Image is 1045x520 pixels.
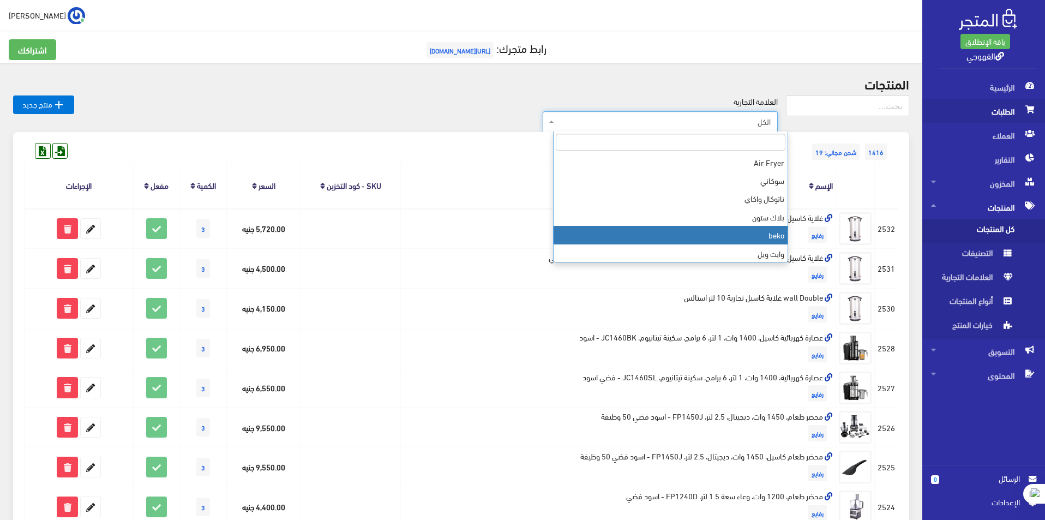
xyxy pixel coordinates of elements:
span: المحتوى [931,363,1036,387]
td: 6,950.00 جنيه [227,328,301,368]
span: المنتجات [931,195,1036,219]
td: عصارة كهربائية، 1400 وات، 1 لتر، 6 برامج، سكينة تيتانيوم، JC1460SL - فضي اسود [401,368,836,408]
a: الإسم [815,177,833,193]
a: الطلبات [922,99,1045,123]
a: أنواع المنتجات [922,291,1045,315]
span: شحن مجاني: 19 [812,144,860,160]
img: . [959,9,1017,30]
span: 0 [931,475,939,484]
span: رفايع [808,385,827,402]
a: 0 الرسائل [931,473,1036,496]
a: منتج جديد [13,95,74,114]
h2: المنتجات [13,76,909,91]
a: مفعل [151,177,169,193]
label: العلامة التجارية [734,95,778,107]
span: التقارير [931,147,1036,171]
li: وايت ويل [554,244,788,262]
span: الطلبات [931,99,1036,123]
span: الكل [543,111,778,132]
span: التسويق [931,339,1036,363]
td: 2531 [875,249,898,289]
td: 6,550.00 جنيه [227,368,301,408]
a: المنتجات [922,195,1045,219]
span: رفايع [808,266,827,283]
span: 3 [196,498,210,516]
a: خيارات المنتج [922,315,1045,339]
li: ناتوكال واكاي [554,189,788,207]
a: المخزون [922,171,1045,195]
img: aasar-khrbayy-1400-oat-1-ltr-6-bramg-skyn-tytanyom-jc1460sl-fdy-asod.jpg [839,372,872,404]
a: التقارير [922,147,1045,171]
span: رفايع [808,465,827,481]
td: 2530 [875,288,898,328]
td: 9,550.00 جنيه [227,408,301,447]
a: العملاء [922,123,1045,147]
a: اشتراكك [9,39,56,60]
th: الإجراءات [25,163,134,208]
a: السعر [259,177,275,193]
a: القهوجي [966,47,1004,63]
a: باقة الإنطلاق [960,34,1010,49]
span: [PERSON_NAME] [9,8,66,22]
span: 3 [196,418,210,437]
span: 3 [196,299,210,318]
span: الكل [556,116,771,127]
td: محضر طعام، 1450 وات، ديجيتال، 2.5 لتر، FP1450J - اسود فضي 50 وظيفة [401,408,836,447]
img: ghlay-myah-khrbayy-20-ltr-stanls-styl-2100-oat-ewb2120-fdy.jpg [839,212,872,245]
li: سوكاني [554,171,788,189]
img: aasar-khrbayy-1400-oat-1-ltr-6-bramg-skyn-tytanyom-jc1460bk-asod.jpg [839,332,872,364]
span: أنواع المنتجات [931,291,1014,315]
a: اﻹعدادات [931,496,1036,513]
a: كل المنتجات [922,219,1045,243]
td: wall Double غلایة كاسيل تجاریة 10 لتر استالس [401,288,836,328]
span: 3 [196,219,210,238]
td: غلاية كاسيل مياه كهربائية، 20 لتر، ستانلس ستيل، 2100 وات، EWB2120 - فضي [401,208,836,248]
td: 4,500.00 جنيه [227,249,301,289]
i:  [52,98,65,111]
span: 3 [196,339,210,357]
img: ... [68,7,85,25]
td: 2532 [875,208,898,248]
a: الرئيسية [922,75,1045,99]
span: 1416 [865,144,887,160]
a: رابط متجرك:[URL][DOMAIN_NAME] [424,38,546,58]
span: اﻹعدادات [940,496,1019,508]
span: 3 [196,379,210,397]
td: عصارة كهربائية كاسيل، 1400 وات، 1 لتر، 6 برامج، سكينة تيتانيوم، JC1460BK - اسود [401,328,836,368]
span: العلامات التجارية [931,267,1014,291]
span: رفايع [808,306,827,322]
input: بحث... [786,95,909,116]
img: mhdr-taaam-1450-oat-dygytal-25-ltr-fp1450j-asod-fdy-50-othyf.jpg [839,451,872,483]
img: mhdr-taaam-1450-oat-dygytal-25-ltr-fp1450j-asod-fdy-50-othyf.jpg [839,411,872,444]
span: رفايع [808,226,827,243]
td: 2528 [875,328,898,368]
span: 3 [196,458,210,476]
span: الرسائل [948,473,1020,485]
span: 3 [196,259,210,278]
span: رفايع [808,425,827,441]
td: 4,150.00 جنيه [227,288,301,328]
span: كل المنتجات [931,219,1014,243]
span: العملاء [931,123,1036,147]
span: رفايع [808,346,827,362]
td: 9,550.00 جنيه [227,447,301,487]
img: ghlay-myah-khrbayy-16-ltr-stanls-styl-2000-oat-ewb2016-fdy.jpg [839,252,872,285]
li: Air Fryer [554,153,788,171]
td: 2527 [875,368,898,408]
span: التصنيفات [931,243,1014,267]
td: محضر طعام كاسيل، 1450 وات، ديجيتال، 2.5 لتر، FP1450J - اسود فضي 50 وظيفة [401,447,836,487]
td: غلاية كاسيل مياه كهربائية، 16 لتر، ستانلس [PERSON_NAME]، 2000 وات، EWB2016 - فضي [401,249,836,289]
span: [URL][DOMAIN_NAME] [427,42,494,58]
span: الرئيسية [931,75,1036,99]
span: المخزون [931,171,1036,195]
a: التصنيفات [922,243,1045,267]
td: 2526 [875,408,898,447]
a: ... [PERSON_NAME] [9,7,85,24]
img: wall-double-ghlay-tgary-10-ltr-astals.jpg [839,292,872,325]
li: beko [554,226,788,244]
a: SKU - كود التخزين [327,177,381,193]
td: 5,720.00 جنيه [227,208,301,248]
iframe: Drift Widget Chat Controller [13,445,55,487]
td: 2525 [875,447,898,487]
a: الكمية [197,177,216,193]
